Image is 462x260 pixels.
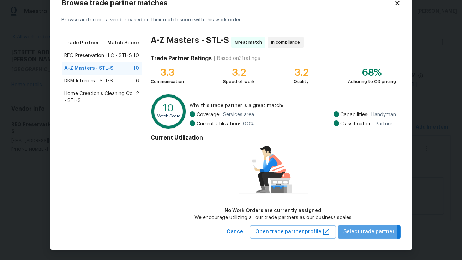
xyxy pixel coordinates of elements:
div: Browse and select a vendor based on their match score with this work order. [62,8,401,32]
span: A-Z Masters - STL-S [65,65,114,72]
span: A-Z Masters - STL-S [151,37,229,48]
span: Select trade partner [344,228,395,236]
span: Open trade partner profile [256,228,330,236]
span: 10 [133,52,139,59]
button: Open trade partner profile [250,225,336,239]
div: Based on 31 ratings [217,55,260,62]
div: Speed of work [223,78,254,85]
span: In compliance [271,39,303,46]
span: Services area [223,111,254,118]
div: We encourage utilizing all our trade partners as our business scales. [194,214,353,221]
h4: Current Utilization [151,134,396,141]
div: Adhering to OD pricing [348,78,396,85]
text: Match Score [157,114,181,118]
div: 68% [348,69,396,76]
span: 0.0 % [243,120,254,128]
span: Current Utilization: [197,120,240,128]
h4: Trade Partner Ratings [151,55,212,62]
span: 10 [133,65,139,72]
div: 3.2 [294,69,309,76]
button: Select trade partner [338,225,401,239]
span: REO Preservation LLC - STL-S [65,52,132,59]
span: Why this trade partner is a great match: [190,102,396,109]
div: Quality [294,78,309,85]
span: Partner [376,120,393,128]
span: 6 [136,78,139,85]
div: Communication [151,78,184,85]
span: Handyman [372,111,396,118]
span: Cancel [227,228,245,236]
div: 3.3 [151,69,184,76]
span: Home Creation's Cleaning Co - STL-S [65,90,136,104]
div: No Work Orders are currently assigned! [194,207,353,214]
div: 3.2 [223,69,254,76]
button: Cancel [224,225,248,239]
span: 2 [136,90,139,104]
span: Great match [235,39,265,46]
span: DKM Interiors - STL-S [65,78,113,85]
span: Coverage: [197,111,220,118]
span: Capabilities: [341,111,369,118]
span: Match Score [107,39,139,47]
span: Classification: [341,120,373,128]
span: Trade Partner [65,39,100,47]
text: 10 [163,104,174,113]
div: | [212,55,217,62]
